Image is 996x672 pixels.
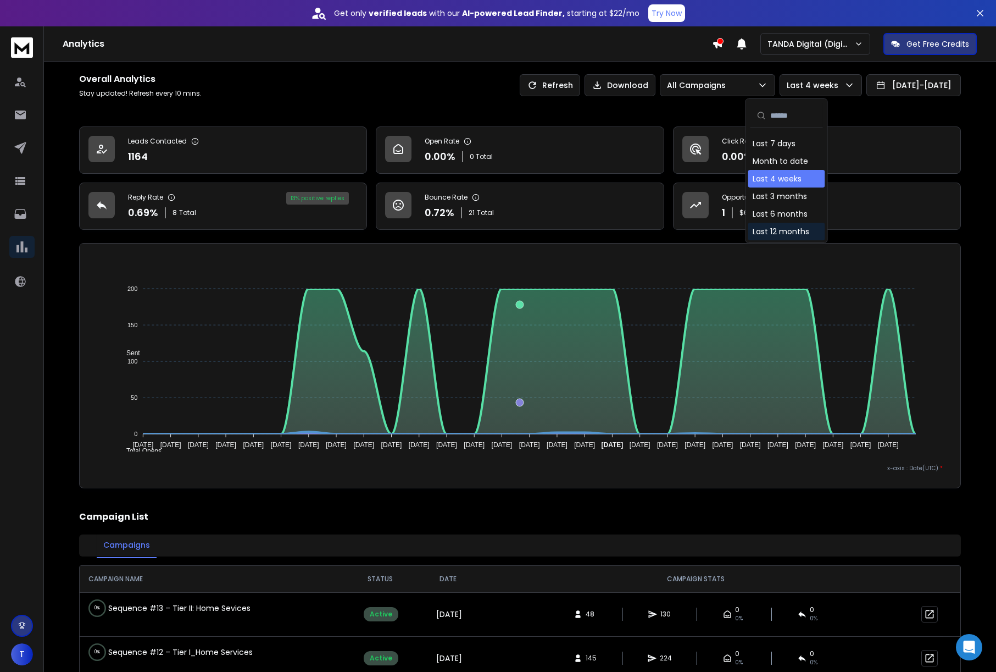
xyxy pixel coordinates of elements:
tspan: [DATE] [271,441,292,449]
tspan: 50 [131,394,138,401]
p: Refresh [542,80,573,91]
p: 1164 [128,149,148,164]
a: Bounce Rate0.72%21Total [376,183,664,230]
div: Month to date [753,156,808,167]
p: 0.69 % [128,205,158,221]
p: Try Now [652,8,682,19]
p: Download [607,80,648,91]
tspan: [DATE] [575,441,596,449]
tspan: [DATE] [767,441,788,449]
span: 0 [810,649,814,658]
button: [DATE]-[DATE] [866,74,961,96]
tspan: [DATE] [685,441,706,449]
tspan: [DATE] [133,441,154,449]
p: Get Free Credits [906,38,969,49]
tspan: [DATE] [519,441,540,449]
tspan: [DATE] [381,441,402,449]
tspan: [DATE] [464,441,485,449]
p: 0 % [94,647,100,658]
span: 0% [735,614,743,623]
tspan: [DATE] [795,441,816,449]
tspan: [DATE] [160,441,181,449]
strong: AI-powered Lead Finder, [462,8,565,19]
button: Get Free Credits [883,33,977,55]
tspan: [DATE] [437,441,458,449]
p: 0 Total [470,152,493,161]
a: Reply Rate0.69%8Total13% positive replies [79,183,367,230]
span: 0 % [810,658,817,667]
div: Last 4 weeks [753,173,802,184]
p: Get only with our starting at $22/mo [334,8,639,19]
strong: verified leads [369,8,427,19]
p: Opportunities [722,193,766,202]
tspan: 150 [127,322,137,328]
div: Last 3 months [753,191,807,202]
tspan: [DATE] [850,441,871,449]
button: T [11,643,33,665]
tspan: [DATE] [740,441,761,449]
td: Sequence #12 – Tier I_Home Services [80,637,255,668]
button: Download [585,74,655,96]
p: Open Rate [425,137,459,146]
span: 0 [735,605,739,614]
span: 21 [469,208,475,217]
h2: Campaign List [79,510,961,524]
a: Open Rate0.00%0 Total [376,126,664,174]
p: 0.00 % [425,149,455,164]
tspan: [DATE] [713,441,733,449]
button: Try Now [648,4,685,22]
div: Last 7 days [753,138,795,149]
p: Stay updated! Refresh every 10 mins. [79,89,202,98]
a: Click Rate0.00%0 Total [673,126,961,174]
p: 1 [722,205,725,221]
p: 0.00 % [722,149,753,164]
div: Last 12 months [753,226,809,237]
span: 0 % [810,614,817,623]
td: [DATE] [418,592,479,636]
div: Active [364,651,398,665]
tspan: [DATE] [298,441,319,449]
p: 0 % [94,603,100,614]
span: 145 [586,654,597,663]
tspan: [DATE] [216,441,237,449]
th: CAMPAIGN NAME [80,566,343,592]
div: Last 6 months [753,208,808,219]
tspan: [DATE] [878,441,899,449]
span: 224 [660,654,672,663]
h1: Analytics [63,37,712,51]
tspan: 0 [135,431,138,437]
tspan: [DATE] [657,441,678,449]
button: Refresh [520,74,580,96]
th: DATE [418,566,479,592]
tspan: [DATE] [409,441,430,449]
p: Last 4 weeks [787,80,843,91]
p: Click Rate [722,137,755,146]
span: 0% [735,658,743,667]
img: logo [11,37,33,58]
th: STATUS [343,566,418,592]
p: All Campaigns [667,80,730,91]
span: Sent [118,349,140,357]
p: TANDA Digital (Digital Sip) [767,38,854,49]
tspan: [DATE] [823,441,844,449]
tspan: [DATE] [547,441,568,449]
span: Total [179,208,196,217]
p: 0.72 % [425,205,454,221]
p: Reply Rate [128,193,163,202]
tspan: [DATE] [326,441,347,449]
span: 130 [660,610,671,619]
a: Leads Contacted1164 [79,126,367,174]
td: Sequence #13 – Tier II: Home Sevices [80,593,255,624]
span: Total [477,208,494,217]
tspan: 100 [127,358,137,365]
tspan: [DATE] [602,441,624,449]
a: Opportunities1$6000 [673,183,961,230]
tspan: [DATE] [354,441,375,449]
tspan: [DATE] [492,441,513,449]
p: x-axis : Date(UTC) [97,464,943,472]
th: CAMPAIGN STATS [479,566,913,592]
span: 0 [810,605,814,614]
div: Open Intercom Messenger [956,634,982,660]
span: 0 [735,649,739,658]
